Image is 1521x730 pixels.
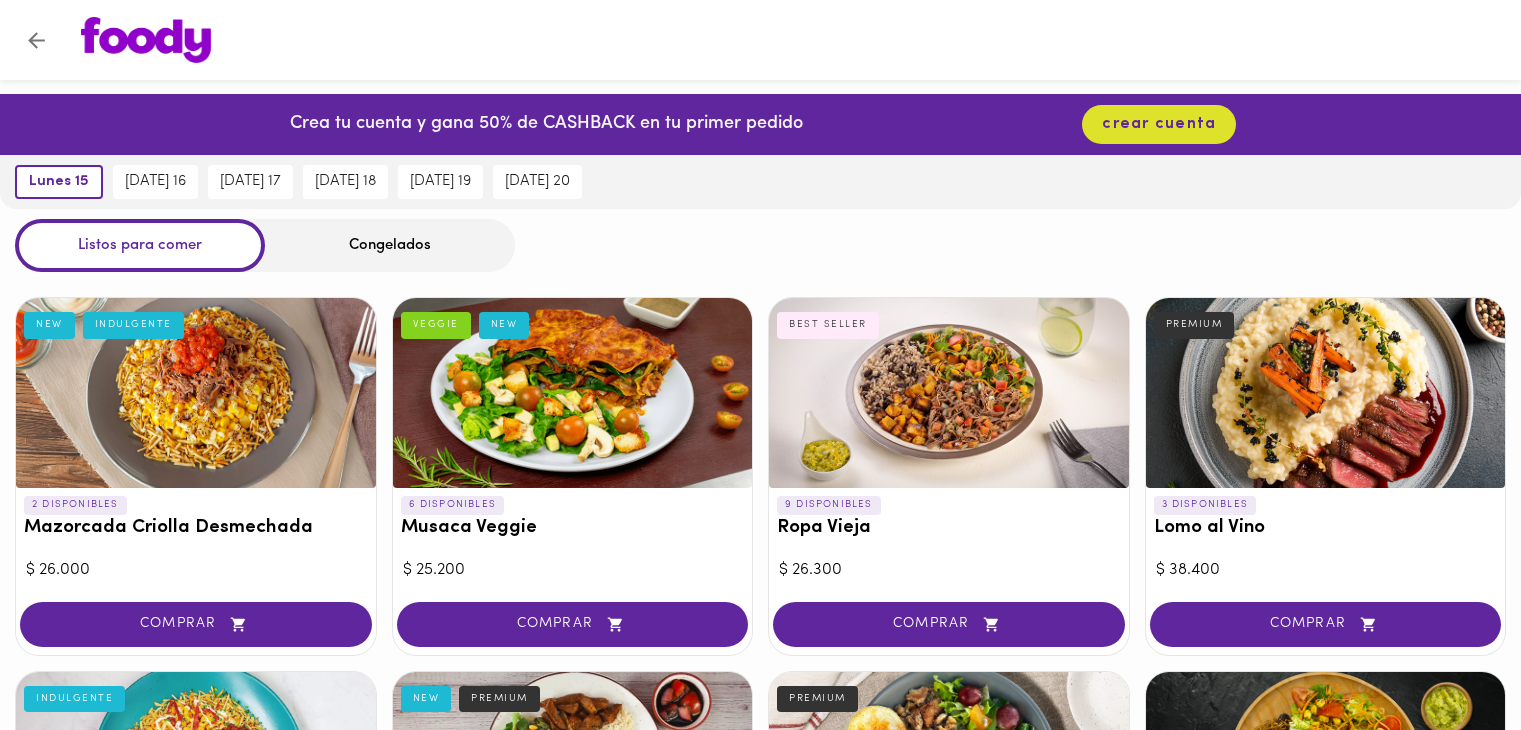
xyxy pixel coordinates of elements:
p: 2 DISPONIBLES [24,496,127,514]
button: COMPRAR [1150,602,1502,647]
span: [DATE] 19 [410,173,471,191]
h3: Ropa Vieja [777,518,1121,539]
div: $ 26.300 [779,559,1119,582]
div: BEST SELLER [777,312,879,338]
h3: Mazorcada Criolla Desmechada [24,518,368,539]
div: NEW [401,686,452,712]
div: NEW [479,312,530,338]
div: Lomo al Vino [1146,298,1506,488]
button: COMPRAR [773,602,1125,647]
h3: Musaca Veggie [401,518,745,539]
div: Listos para comer [15,219,265,272]
div: VEGGIE [401,312,471,338]
button: COMPRAR [397,602,749,647]
button: COMPRAR [20,602,372,647]
span: [DATE] 16 [125,173,186,191]
button: [DATE] 20 [493,165,582,199]
div: Musaca Veggie [393,298,753,488]
span: [DATE] 20 [505,173,570,191]
div: PREMIUM [777,686,858,712]
button: [DATE] 17 [208,165,293,199]
div: NEW [24,312,75,338]
span: [DATE] 17 [220,173,281,191]
span: COMPRAR [45,616,347,633]
span: [DATE] 18 [315,173,376,191]
span: COMPRAR [422,616,724,633]
div: PREMIUM [459,686,540,712]
p: Crea tu cuenta y gana 50% de CASHBACK en tu primer pedido [290,112,803,138]
div: Ropa Vieja [769,298,1129,488]
div: $ 25.200 [403,559,743,582]
button: [DATE] 16 [113,165,198,199]
div: INDULGENTE [24,686,125,712]
div: Congelados [265,219,515,272]
div: $ 38.400 [1156,559,1496,582]
img: logo.png [81,17,211,63]
span: lunes 15 [29,173,89,191]
h3: Lomo al Vino [1154,518,1498,539]
button: lunes 15 [15,165,103,199]
button: crear cuenta [1082,105,1236,144]
div: INDULGENTE [83,312,184,338]
div: $ 26.000 [26,559,366,582]
div: PREMIUM [1154,312,1235,338]
p: 6 DISPONIBLES [401,496,505,514]
button: [DATE] 19 [398,165,483,199]
div: Mazorcada Criolla Desmechada [16,298,376,488]
span: crear cuenta [1102,115,1216,134]
span: COMPRAR [1175,616,1477,633]
button: Volver [12,16,61,65]
p: 3 DISPONIBLES [1154,496,1257,514]
span: COMPRAR [798,616,1100,633]
p: 9 DISPONIBLES [777,496,881,514]
button: [DATE] 18 [303,165,388,199]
